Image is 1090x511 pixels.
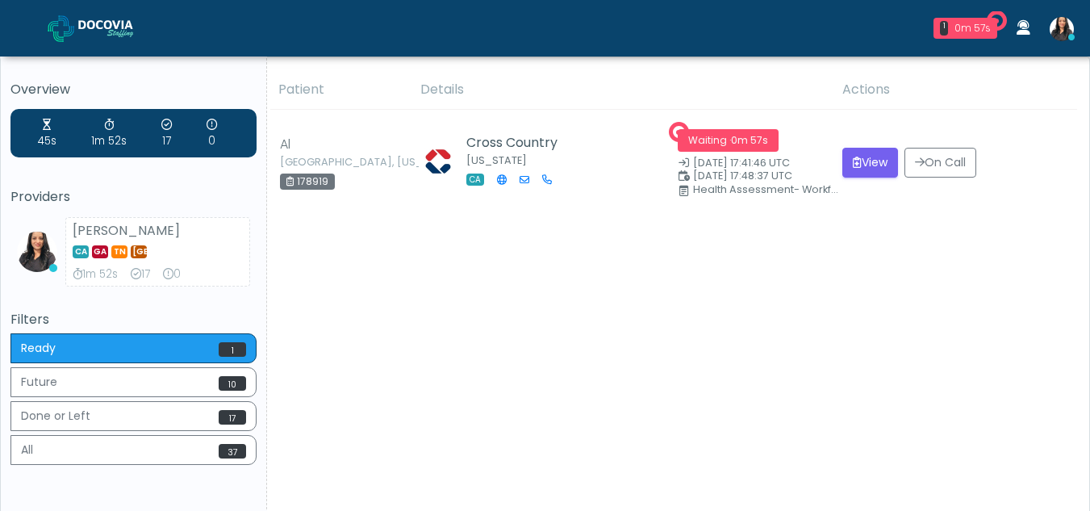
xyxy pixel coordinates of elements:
[161,117,172,149] div: Exams Completed
[219,376,246,391] span: 10
[731,133,768,147] span: 0m 57s
[10,312,257,327] h5: Filters
[91,117,127,149] div: Average Review Time
[280,174,335,190] div: 178919
[207,117,217,149] div: Extended Exams
[10,82,257,97] h5: Overview
[10,401,257,431] button: Done or Left17
[10,190,257,204] h5: Providers
[131,266,150,283] div: Exams Completed
[73,266,118,283] div: Average Review Time
[111,245,127,258] span: TN
[48,15,74,42] img: Docovia
[940,21,948,36] div: 1
[73,221,180,240] strong: [PERSON_NAME]
[418,141,458,182] img: Lisa Sellers
[411,70,833,110] th: Details
[269,70,411,110] th: Patient
[163,266,181,283] div: Extended Exams
[78,20,159,36] img: Docovia
[678,129,779,152] span: Waiting ·
[466,153,527,167] small: [US_STATE]
[38,117,56,149] div: Average Wait Time
[842,148,898,178] button: View
[48,2,159,54] a: Docovia
[10,333,257,363] button: Ready1
[833,70,1077,110] th: Actions
[466,136,565,150] h5: Cross Country
[693,185,838,195] div: Health Assessment- Workforce Solutions
[10,435,257,465] button: All37
[10,333,257,469] div: Basic example
[954,21,991,36] div: 0m 57s
[678,158,823,169] small: Date Created
[219,444,246,459] span: 37
[10,367,257,397] button: Future10
[219,410,246,425] span: 17
[904,148,976,178] button: On Call
[280,157,369,167] small: [GEOGRAPHIC_DATA], [US_STATE]
[693,169,792,182] span: [DATE] 17:48:37 UTC
[92,245,108,258] span: GA
[17,232,57,272] img: Viral Patel
[280,135,290,154] span: Al
[131,245,147,258] span: [GEOGRAPHIC_DATA]
[219,342,246,357] span: 1
[693,156,790,170] span: [DATE] 17:41:46 UTC
[924,11,1007,45] a: 1 0m 57s
[466,174,484,186] span: CA
[678,171,823,182] small: Scheduled Time
[73,245,89,258] span: CA
[1050,17,1074,41] img: Viral Patel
